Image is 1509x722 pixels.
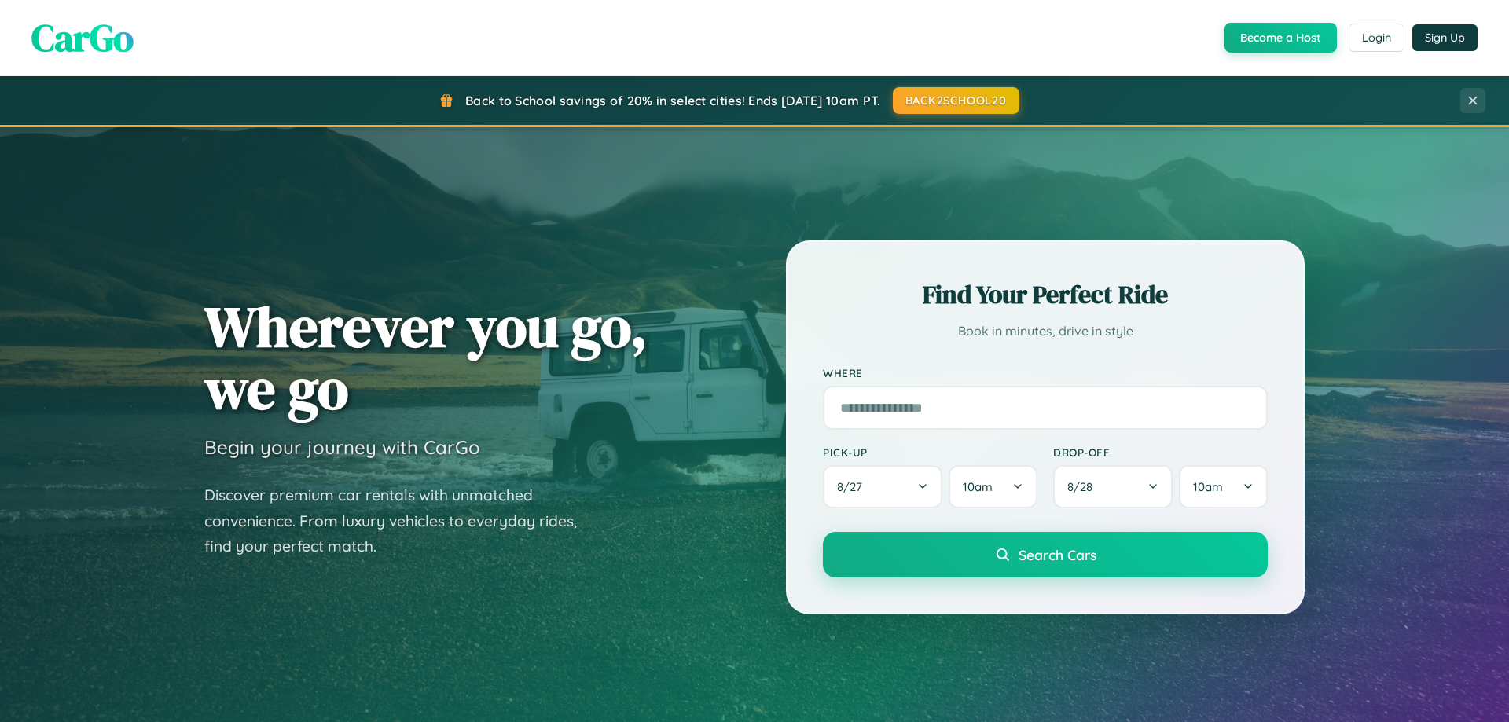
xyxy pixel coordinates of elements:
h3: Begin your journey with CarGo [204,435,480,459]
span: 8 / 27 [837,479,870,494]
span: 8 / 28 [1067,479,1100,494]
p: Discover premium car rentals with unmatched convenience. From luxury vehicles to everyday rides, ... [204,482,597,559]
h2: Find Your Perfect Ride [823,277,1268,312]
button: 8/28 [1053,465,1173,508]
button: 10am [1179,465,1268,508]
span: Search Cars [1019,546,1096,563]
button: Login [1349,24,1404,52]
span: 10am [963,479,993,494]
span: 10am [1193,479,1223,494]
button: Become a Host [1224,23,1337,53]
h1: Wherever you go, we go [204,295,648,420]
p: Book in minutes, drive in style [823,320,1268,343]
span: Back to School savings of 20% in select cities! Ends [DATE] 10am PT. [465,93,880,108]
button: Search Cars [823,532,1268,577]
label: Where [823,366,1268,379]
button: Sign Up [1412,24,1478,51]
label: Drop-off [1053,445,1268,459]
span: CarGo [31,12,134,64]
button: 10am [949,465,1037,508]
button: 8/27 [823,465,942,508]
button: BACK2SCHOOL20 [893,87,1019,114]
label: Pick-up [823,445,1037,459]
